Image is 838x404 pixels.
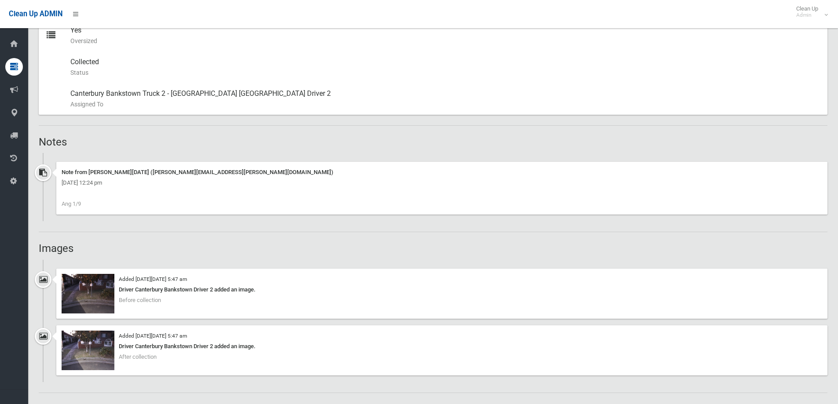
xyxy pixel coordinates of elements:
[119,297,161,303] span: Before collection
[62,284,822,295] div: Driver Canterbury Bankstown Driver 2 added an image.
[70,36,820,46] small: Oversized
[39,243,827,254] h2: Images
[9,10,62,18] span: Clean Up ADMIN
[70,51,820,83] div: Collected
[70,67,820,78] small: Status
[62,200,81,207] span: Ang 1/9
[62,331,114,370] img: 16943752218146754130069776526206.jpg
[62,167,822,178] div: Note from [PERSON_NAME][DATE] ([PERSON_NAME][EMAIL_ADDRESS][PERSON_NAME][DOMAIN_NAME])
[70,99,820,109] small: Assigned To
[62,274,114,313] img: 16943752109885749983820878338745.jpg
[70,20,820,51] div: Yes
[119,333,187,339] small: Added [DATE][DATE] 5:47 am
[62,178,822,188] div: [DATE] 12:24 pm
[796,12,818,18] small: Admin
[39,136,827,148] h2: Notes
[119,276,187,282] small: Added [DATE][DATE] 5:47 am
[62,341,822,352] div: Driver Canterbury Bankstown Driver 2 added an image.
[119,353,157,360] span: After collection
[792,5,827,18] span: Clean Up
[70,83,820,115] div: Canterbury Bankstown Truck 2 - [GEOGRAPHIC_DATA] [GEOGRAPHIC_DATA] Driver 2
